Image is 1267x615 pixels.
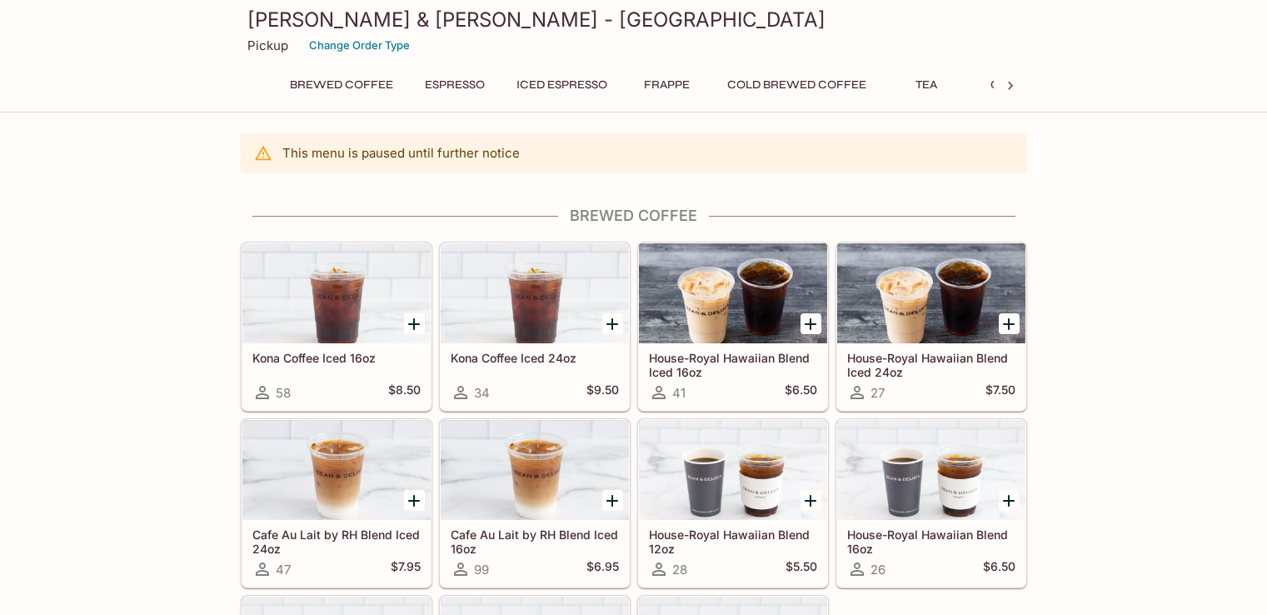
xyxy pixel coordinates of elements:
h5: $9.50 [586,382,619,402]
button: Cold Brewed Coffee [718,73,875,97]
h5: $8.50 [388,382,421,402]
button: Tea [889,73,964,97]
span: 99 [474,562,489,577]
span: 58 [276,385,291,401]
button: Add House-Royal Hawaiian Blend Iced 24oz [999,313,1020,334]
a: House-Royal Hawaiian Blend Iced 24oz27$7.50 [836,242,1026,411]
h5: $6.50 [983,559,1015,579]
span: 47 [276,562,291,577]
div: Cafe Au Lait by RH Blend Iced 16oz [441,420,629,520]
button: Frappe [630,73,705,97]
span: 41 [672,385,686,401]
h4: Brewed Coffee [241,207,1027,225]
a: House-Royal Hawaiian Blend 12oz28$5.50 [638,419,828,587]
a: House-Royal Hawaiian Blend 16oz26$6.50 [836,419,1026,587]
div: House-Royal Hawaiian Blend Iced 16oz [639,243,827,343]
button: Iced Espresso [507,73,616,97]
a: Cafe Au Lait by RH Blend Iced 16oz99$6.95 [440,419,630,587]
h5: $5.50 [786,559,817,579]
span: 27 [870,385,885,401]
a: Kona Coffee Iced 24oz34$9.50 [440,242,630,411]
h3: [PERSON_NAME] & [PERSON_NAME] - [GEOGRAPHIC_DATA] [247,7,1020,32]
h5: $6.95 [586,559,619,579]
h5: $6.50 [785,382,817,402]
button: Espresso [416,73,494,97]
div: House-Royal Hawaiian Blend 12oz [639,420,827,520]
button: Add Kona Coffee Iced 24oz [602,313,623,334]
div: House-Royal Hawaiian Blend Iced 24oz [837,243,1025,343]
button: Change Order Type [302,32,417,58]
button: Add Cafe Au Lait by RH Blend Iced 24oz [404,490,425,511]
h5: $7.95 [391,559,421,579]
div: House-Royal Hawaiian Blend 16oz [837,420,1025,520]
h5: House-Royal Hawaiian Blend Iced 16oz [649,351,817,378]
div: Cafe Au Lait by RH Blend Iced 24oz [242,420,431,520]
h5: Cafe Au Lait by RH Blend Iced 16oz [451,527,619,555]
span: 34 [474,385,490,401]
button: Add House-Royal Hawaiian Blend 12oz [801,490,821,511]
h5: House-Royal Hawaiian Blend 16oz [847,527,1015,555]
h5: House-Royal Hawaiian Blend Iced 24oz [847,351,1015,378]
button: Add Kona Coffee Iced 16oz [404,313,425,334]
a: House-Royal Hawaiian Blend Iced 16oz41$6.50 [638,242,828,411]
button: Add House-Royal Hawaiian Blend Iced 16oz [801,313,821,334]
h5: $7.50 [985,382,1015,402]
span: 28 [672,562,687,577]
button: Others [977,73,1052,97]
a: Cafe Au Lait by RH Blend Iced 24oz47$7.95 [242,419,431,587]
button: Add Cafe Au Lait by RH Blend Iced 16oz [602,490,623,511]
span: 26 [870,562,885,577]
button: Add House-Royal Hawaiian Blend 16oz [999,490,1020,511]
h5: House-Royal Hawaiian Blend 12oz [649,527,817,555]
h5: Kona Coffee Iced 24oz [451,351,619,365]
h5: Kona Coffee Iced 16oz [252,351,421,365]
a: Kona Coffee Iced 16oz58$8.50 [242,242,431,411]
p: This menu is paused until further notice [282,145,520,161]
button: Brewed Coffee [281,73,402,97]
div: Kona Coffee Iced 24oz [441,243,629,343]
p: Pickup [247,37,288,53]
h5: Cafe Au Lait by RH Blend Iced 24oz [252,527,421,555]
div: Kona Coffee Iced 16oz [242,243,431,343]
